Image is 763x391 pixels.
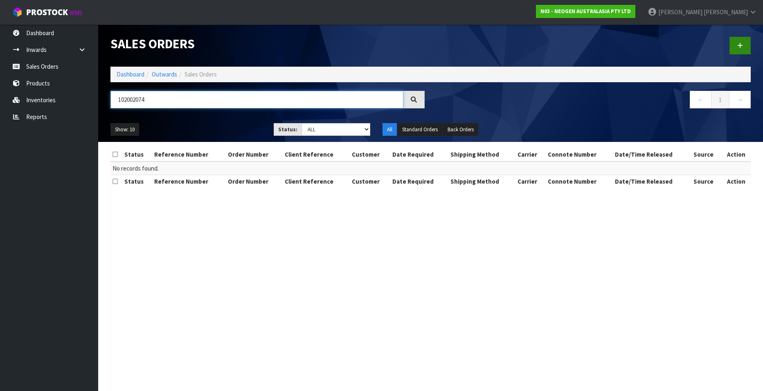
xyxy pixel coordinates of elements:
th: Client Reference [283,148,350,161]
button: Back Orders [443,123,478,136]
button: Standard Orders [398,123,442,136]
small: WMS [70,9,82,17]
th: Carrier [515,148,546,161]
span: [PERSON_NAME] [658,8,702,16]
a: Dashboard [117,70,144,78]
th: Source [691,175,722,188]
a: 1 [711,91,729,108]
button: Show: 10 [110,123,139,136]
th: Carrier [515,175,546,188]
nav: Page navigation [437,91,751,111]
span: [PERSON_NAME] [704,8,748,16]
strong: N03 - NEOGEN AUSTRALASIA PTY LTD [540,8,631,15]
th: Reference Number [152,175,226,188]
strong: Status: [278,126,297,133]
th: Status [122,175,152,188]
button: All [383,123,397,136]
th: Reference Number [152,148,226,161]
th: Shipping Method [448,175,515,188]
th: Shipping Method [448,148,515,161]
th: Source [691,148,722,161]
th: Client Reference [283,175,350,188]
th: Connote Number [546,148,613,161]
input: Search sales orders [110,91,403,108]
th: Status [122,148,152,161]
span: ProStock [26,7,68,18]
th: Date/Time Released [613,148,691,161]
td: No records found. [110,162,751,175]
th: Connote Number [546,175,613,188]
th: Order Number [226,148,283,161]
th: Action [722,148,751,161]
th: Customer [350,175,390,188]
th: Order Number [226,175,283,188]
h1: Sales Orders [110,37,425,51]
th: Date Required [390,175,448,188]
th: Customer [350,148,390,161]
span: Sales Orders [185,70,217,78]
a: Outwards [152,70,177,78]
img: cube-alt.png [12,7,23,17]
th: Date/Time Released [613,175,691,188]
th: Date Required [390,148,448,161]
th: Action [722,175,751,188]
a: → [729,91,751,108]
a: ← [690,91,711,108]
